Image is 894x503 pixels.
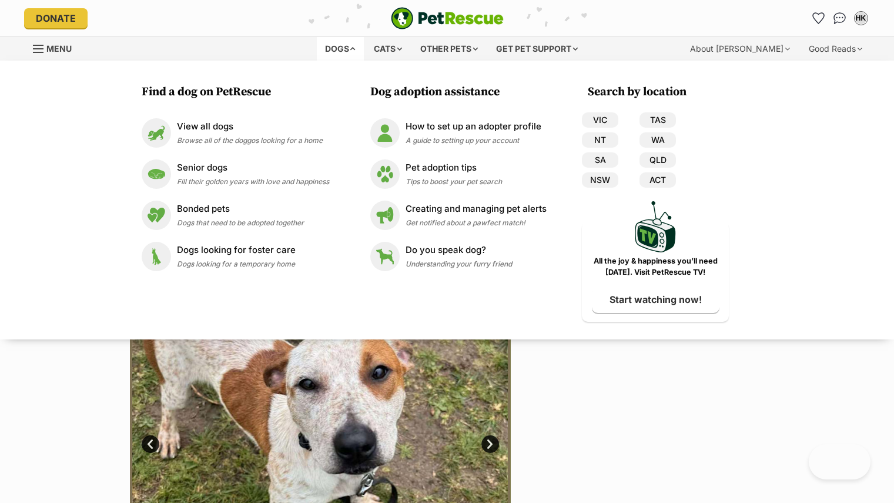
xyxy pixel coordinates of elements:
[639,112,676,128] a: TAS
[639,152,676,168] a: QLD
[809,9,828,28] a: Favourites
[635,201,676,252] img: PetRescue TV logo
[391,7,504,29] img: logo-e224e6f780fb5917bec1dbf3a21bbac754714ae5b6737aabdf751b685950b380.svg
[809,9,870,28] ul: Account quick links
[177,202,304,216] p: Bonded pets
[142,159,171,189] img: Senior dogs
[582,172,618,188] a: NSW
[177,177,329,186] span: Fill their golden years with love and happiness
[177,120,323,134] p: View all dogs
[852,9,870,28] button: My account
[831,9,849,28] a: Conversations
[809,444,870,479] iframe: Help Scout Beacon - Open
[591,256,720,278] p: All the joy & happiness you’ll need [DATE]. Visit PetRescue TV!
[370,118,400,148] img: How to set up an adopter profile
[582,132,618,148] a: NT
[639,132,676,148] a: WA
[366,37,410,61] div: Cats
[481,435,499,453] a: Next
[406,202,547,216] p: Creating and managing pet alerts
[592,286,719,313] a: Start watching now!
[406,218,525,227] span: Get notified about a pawfect match!
[177,161,329,175] p: Senior dogs
[639,172,676,188] a: ACT
[142,118,329,148] a: View all dogs View all dogs Browse all of the doggos looking for a home
[391,7,504,29] a: PetRescue
[406,120,541,134] p: How to set up an adopter profile
[177,218,304,227] span: Dogs that need to be adopted together
[406,244,512,257] p: Do you speak dog?
[406,161,502,175] p: Pet adoption tips
[177,136,323,145] span: Browse all of the doggos looking for a home
[833,12,846,24] img: chat-41dd97257d64d25036548639549fe6c8038ab92f7586957e7f3b1b290dea8141.svg
[142,84,335,101] h3: Find a dog on PetRescue
[46,44,72,54] span: Menu
[406,259,512,268] span: Understanding your furry friend
[370,159,400,189] img: Pet adoption tips
[370,84,553,101] h3: Dog adoption assistance
[370,159,547,189] a: Pet adoption tips Pet adoption tips Tips to boost your pet search
[588,84,729,101] h3: Search by location
[177,259,295,268] span: Dogs looking for a temporary home
[142,201,329,230] a: Bonded pets Bonded pets Dogs that need to be adopted together
[488,37,586,61] div: Get pet support
[855,12,867,24] div: HK
[370,201,547,230] a: Creating and managing pet alerts Creating and managing pet alerts Get notified about a pawfect ma...
[142,118,171,148] img: View all dogs
[682,37,798,61] div: About [PERSON_NAME]
[142,242,329,271] a: Dogs looking for foster care Dogs looking for foster care Dogs looking for a temporary home
[142,201,171,230] img: Bonded pets
[33,37,80,58] a: Menu
[142,242,171,271] img: Dogs looking for foster care
[370,118,547,148] a: How to set up an adopter profile How to set up an adopter profile A guide to setting up your account
[142,435,159,453] a: Prev
[317,37,364,61] div: Dogs
[142,159,329,189] a: Senior dogs Senior dogs Fill their golden years with love and happiness
[582,152,618,168] a: SA
[370,242,547,271] a: Do you speak dog? Do you speak dog? Understanding your furry friend
[801,37,870,61] div: Good Reads
[370,242,400,271] img: Do you speak dog?
[24,8,88,28] a: Donate
[177,244,296,257] p: Dogs looking for foster care
[406,136,519,145] span: A guide to setting up your account
[406,177,502,186] span: Tips to boost your pet search
[412,37,486,61] div: Other pets
[370,201,400,230] img: Creating and managing pet alerts
[582,112,618,128] a: VIC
